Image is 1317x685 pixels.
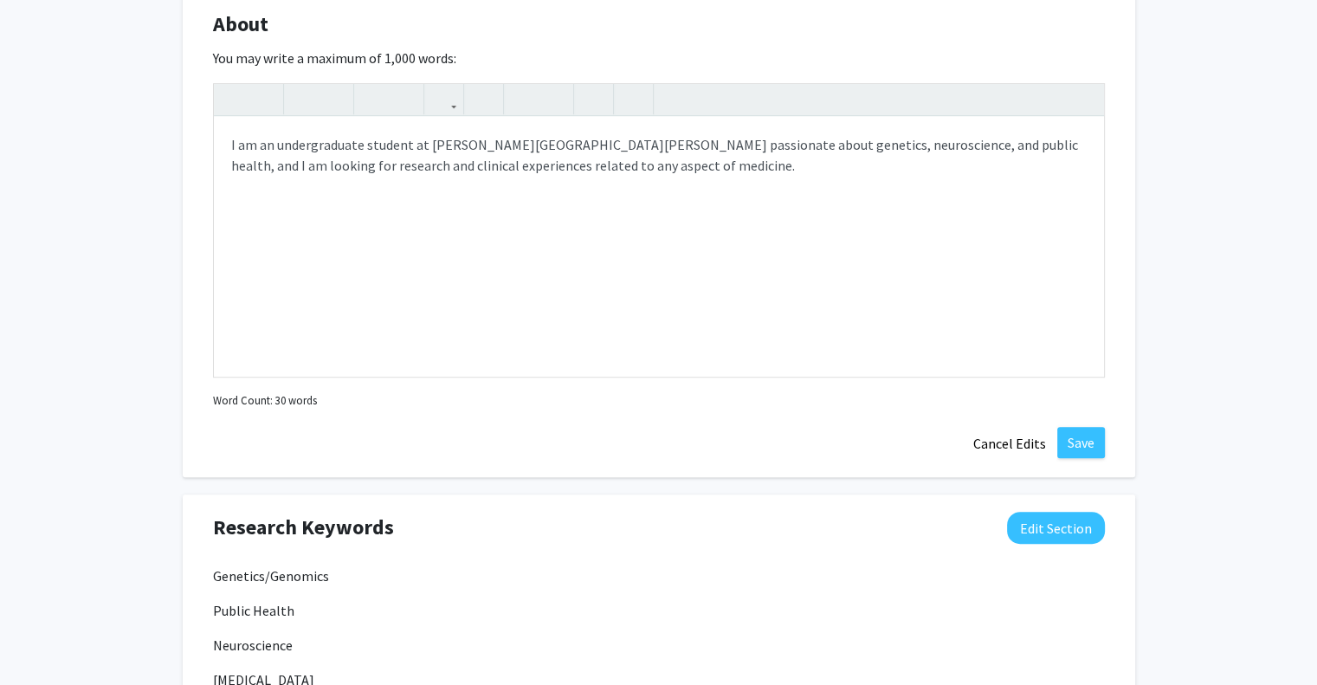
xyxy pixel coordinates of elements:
button: Undo (Ctrl + Z) [218,84,249,114]
button: Ordered list [539,84,569,114]
button: Redo (Ctrl + Y) [249,84,279,114]
p: Neuroscience [213,635,1105,656]
p: Genetics/Genomics [213,565,1105,586]
button: Insert Image [468,84,499,114]
span: About [213,9,268,40]
span: Research Keywords [213,512,394,543]
div: Note to users with screen readers: Please deactivate our accessibility plugin for this page as it... [214,117,1104,377]
label: You may write a maximum of 1,000 words: [213,48,456,68]
button: Subscript [389,84,419,114]
iframe: Chat [13,607,74,672]
button: Fullscreen [1069,84,1100,114]
button: Link [429,84,459,114]
button: Emphasis (Ctrl + I) [319,84,349,114]
small: Word Count: 30 words [213,392,317,409]
button: Superscript [358,84,389,114]
button: Remove format [578,84,609,114]
p: Public Health [213,600,1105,621]
button: Strong (Ctrl + B) [288,84,319,114]
button: Insert horizontal rule [618,84,649,114]
button: Unordered list [508,84,539,114]
button: Cancel Edits [962,427,1057,460]
button: Edit Research Keywords [1007,512,1105,544]
button: Save [1057,427,1105,458]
